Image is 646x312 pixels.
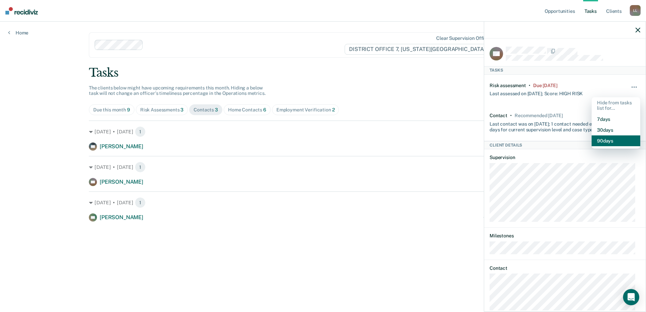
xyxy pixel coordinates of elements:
div: Contact [490,113,507,119]
button: 30 days [592,125,640,135]
div: Recommended in 24 days [515,113,563,119]
div: Hide from tasks list for... [592,97,640,114]
div: • [529,83,530,88]
div: L L [630,5,641,16]
img: Recidiviz [5,7,38,15]
span: [PERSON_NAME] [100,143,143,150]
dt: Supervision [490,155,640,160]
div: Risk Assessments [140,107,184,113]
div: Tasks [89,66,557,80]
div: Due this month [93,107,130,113]
div: • [510,113,512,119]
button: 90 days [592,135,640,146]
div: Employment Verification [276,107,335,113]
button: 7 days [592,114,640,125]
div: Home Contacts [228,107,266,113]
div: Contacts [194,107,218,113]
dt: Milestones [490,233,640,239]
span: 6 [263,107,266,112]
span: 3 [180,107,183,112]
div: [DATE] • [DATE] [89,162,557,173]
a: Home [8,30,28,36]
span: 1 [135,126,146,137]
span: 3 [215,107,218,112]
div: Client Details [484,141,646,149]
dt: Contact [490,265,640,271]
span: The clients below might have upcoming requirements this month. Hiding a below task will not chang... [89,85,266,96]
div: Clear supervision officers [436,35,494,41]
div: Open Intercom Messenger [623,289,639,305]
div: Risk assessment [490,83,526,88]
span: 2 [332,107,335,112]
span: 1 [135,162,146,173]
span: [PERSON_NAME] [100,179,143,185]
div: Last assessed on [DATE]; Score: HIGH RISK [490,88,583,97]
div: Last contact was on [DATE]; 1 contact needed every 45 days for current supervision level and case... [490,119,615,133]
div: [DATE] • [DATE] [89,197,557,208]
span: 9 [127,107,130,112]
span: DISTRICT OFFICE 7, [US_STATE][GEOGRAPHIC_DATA] [345,44,495,55]
div: Due 2 years ago [533,83,557,88]
span: [PERSON_NAME] [100,214,143,220]
div: [DATE] • [DATE] [89,126,557,137]
div: Tasks [484,66,646,74]
span: 1 [135,197,146,208]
